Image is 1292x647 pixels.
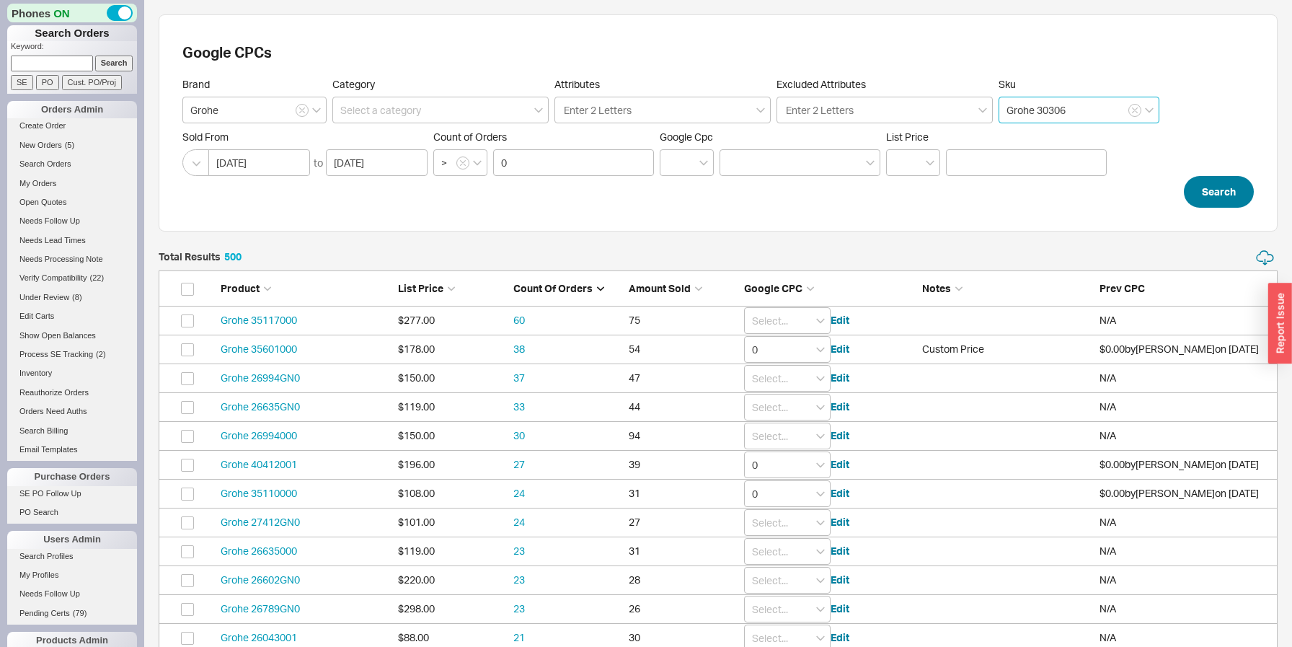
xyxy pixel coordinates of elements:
span: Google Cpc [660,131,713,143]
input: Excluded Attributes [784,102,857,118]
input: Select... [744,423,831,449]
div: Custom Price [922,342,1092,356]
span: Amount Sold [629,282,691,294]
svg: open menu [473,160,482,166]
p: Keyword: [11,41,137,56]
button: Edit [831,400,849,414]
span: ( 5 ) [65,141,74,149]
div: Orders Admin [7,101,137,118]
span: ( 8 ) [72,293,81,302]
button: Edit [831,313,849,327]
div: 39 [629,457,737,472]
input: Select a category [332,97,549,123]
svg: open menu [866,160,875,166]
input: Select... [744,452,831,478]
button: Edit [831,602,849,616]
button: Search [1184,176,1254,208]
svg: open menu [816,549,825,555]
span: Needs Processing Note [19,255,103,263]
a: Search Orders [7,157,137,172]
a: Under Review(8) [7,290,137,305]
h2: Google CPCs [182,45,272,60]
a: 23 [513,545,525,557]
div: Notes [922,281,1092,296]
a: 23 [513,602,525,615]
div: 30 [629,630,737,645]
div: Product [221,281,391,296]
button: Edit [831,544,849,558]
div: 26 [629,602,737,616]
svg: open menu [816,635,825,641]
a: Needs Follow Up [7,214,137,229]
a: Search Profiles [7,549,137,564]
div: 31 [629,486,737,501]
svg: open menu [816,433,825,439]
a: Grohe 35110000 [221,487,297,499]
span: Category [332,78,375,90]
input: Select... [744,307,831,334]
input: Select... [744,480,831,507]
a: Grohe 26602GN0 [221,573,300,586]
span: Needs Follow Up [19,589,80,598]
button: Edit [831,428,849,443]
div: 28 [629,573,737,587]
svg: open menu [816,405,825,410]
span: Needs Follow Up [19,216,80,225]
svg: open menu [816,578,825,584]
a: Grohe 26635000 [221,545,297,557]
a: Inventory [7,366,137,381]
span: $108.00 [398,487,435,499]
div: Users Admin [7,531,137,548]
div: N/A [1099,428,1270,443]
span: $88.00 [398,631,429,643]
div: Purchase Orders [7,468,137,485]
span: Pending Certs [19,609,70,617]
div: 75 [629,313,737,327]
span: ( 79 ) [73,609,87,617]
div: N/A [1099,630,1270,645]
span: Under Review [19,293,69,302]
svg: open menu [312,107,321,113]
div: N/A [1099,371,1270,385]
div: N/A [1099,573,1270,587]
button: Edit [831,573,849,587]
a: My Orders [7,176,137,191]
a: Pending Certs(79) [7,606,137,621]
a: Grohe 35601000 [221,343,297,355]
svg: open menu [1145,107,1154,113]
span: Count of Orders [513,282,593,294]
a: Needs Processing Note [7,252,137,267]
a: New Orders(5) [7,138,137,153]
div: 54 [629,342,737,356]
span: Google CPC [744,282,802,294]
span: ( 2 ) [96,350,105,358]
div: Count of Orders [513,281,621,296]
span: ON [53,6,70,21]
span: $150.00 [398,371,435,384]
div: 44 [629,400,737,414]
a: Edit Carts [7,309,137,324]
span: $196.00 [398,458,435,470]
button: Edit [831,371,849,385]
input: Select... [744,509,831,536]
a: 37 [513,371,525,384]
a: Verify Compatibility(22) [7,270,137,286]
span: Process SE Tracking [19,350,93,358]
div: 27 [629,515,737,529]
svg: open menu [816,347,825,353]
div: Google CPC [744,281,914,296]
a: 33 [513,400,525,413]
span: $119.00 [398,545,435,557]
input: Select... [744,394,831,421]
a: Needs Follow Up [7,586,137,602]
a: SE PO Follow Up [7,486,137,501]
a: Email Templates [7,442,137,457]
a: 27 [513,458,525,470]
span: $119.00 [398,400,435,413]
div: Amount Sold [629,281,737,296]
span: Sku [999,78,1016,90]
span: Notes [922,282,951,294]
button: Edit [831,342,849,356]
span: Verify Compatibility [19,273,87,282]
span: List Price [398,282,443,294]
